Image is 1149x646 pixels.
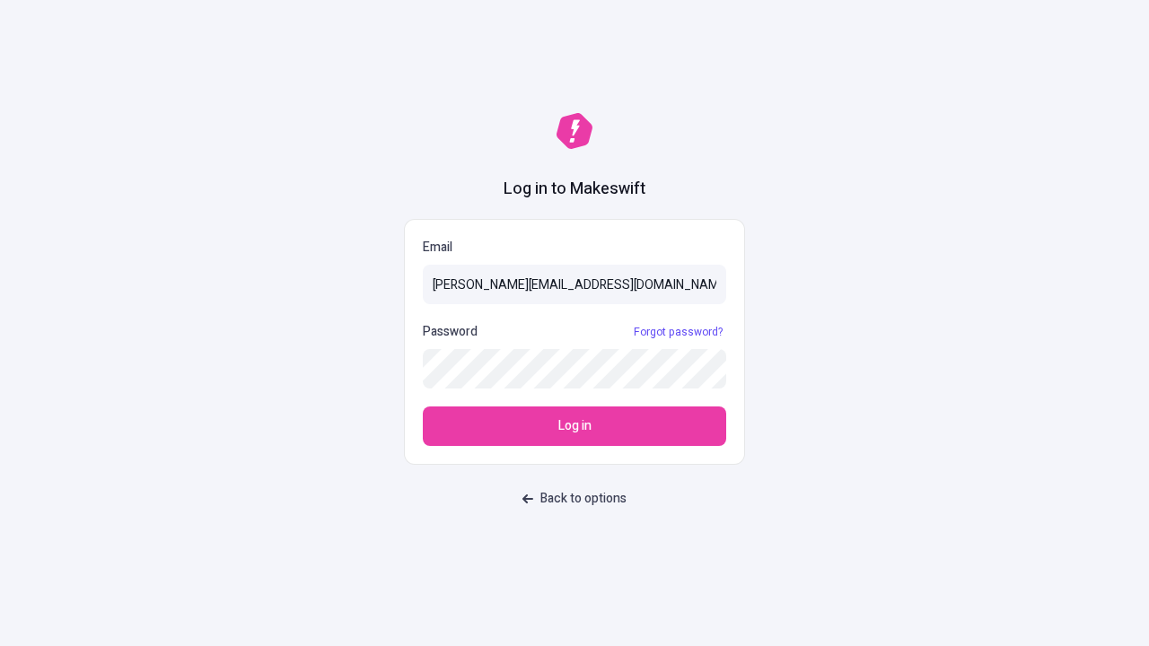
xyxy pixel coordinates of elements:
[512,483,637,515] button: Back to options
[504,178,645,201] h1: Log in to Makeswift
[423,238,726,258] p: Email
[423,322,478,342] p: Password
[423,406,726,446] button: Log in
[423,265,726,304] input: Email
[558,416,592,436] span: Log in
[540,489,627,509] span: Back to options
[630,325,726,339] a: Forgot password?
